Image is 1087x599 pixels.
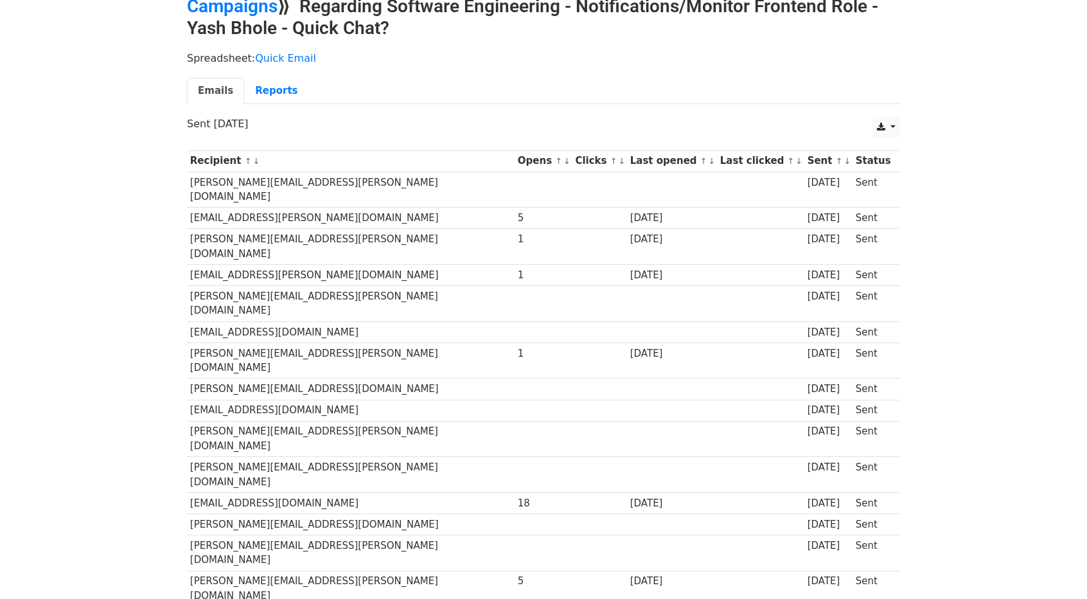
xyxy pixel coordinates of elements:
div: [DATE] [808,268,850,283]
a: ↓ [844,156,851,166]
div: [DATE] [808,496,850,511]
td: Sent [853,379,894,400]
div: 1 [518,268,569,283]
a: ↓ [563,156,570,166]
div: 5 [518,574,569,589]
div: [DATE] [808,517,850,532]
td: [PERSON_NAME][EMAIL_ADDRESS][PERSON_NAME][DOMAIN_NAME] [187,286,515,322]
div: [DATE] [808,175,850,190]
div: 18 [518,496,569,511]
a: ↓ [709,156,716,166]
div: [DATE] [630,232,714,247]
a: ↓ [252,156,260,166]
div: [DATE] [808,403,850,418]
td: [PERSON_NAME][EMAIL_ADDRESS][PERSON_NAME][DOMAIN_NAME] [187,229,515,265]
th: Opens [515,150,572,172]
td: [EMAIL_ADDRESS][PERSON_NAME][DOMAIN_NAME] [187,265,515,286]
td: Sent [853,172,894,208]
div: [DATE] [630,574,714,589]
th: Last clicked [717,150,804,172]
div: [DATE] [808,289,850,304]
iframe: Chat Widget [1023,537,1087,599]
a: ↓ [795,156,802,166]
div: 1 [518,346,569,361]
td: [PERSON_NAME][EMAIL_ADDRESS][PERSON_NAME][DOMAIN_NAME] [187,343,515,379]
td: Sent [853,208,894,229]
div: [DATE] [808,346,850,361]
p: Spreadsheet: [187,51,900,65]
td: Sent [853,229,894,265]
a: Emails [187,78,244,104]
td: [EMAIL_ADDRESS][DOMAIN_NAME] [187,400,515,421]
th: Sent [804,150,853,172]
a: ↑ [555,156,562,166]
div: [DATE] [808,539,850,553]
th: Clicks [572,150,627,172]
a: ↑ [610,156,617,166]
td: Sent [853,457,894,493]
div: 5 [518,211,569,226]
a: Quick Email [255,52,316,64]
td: [PERSON_NAME][EMAIL_ADDRESS][DOMAIN_NAME] [187,379,515,400]
td: [EMAIL_ADDRESS][DOMAIN_NAME] [187,492,515,514]
a: ↑ [788,156,795,166]
div: [DATE] [808,232,850,247]
td: Sent [853,400,894,421]
td: Sent [853,343,894,379]
div: [DATE] [630,268,714,283]
td: [EMAIL_ADDRESS][DOMAIN_NAME] [187,321,515,343]
div: [DATE] [808,460,850,475]
td: [EMAIL_ADDRESS][PERSON_NAME][DOMAIN_NAME] [187,208,515,229]
td: [PERSON_NAME][EMAIL_ADDRESS][PERSON_NAME][DOMAIN_NAME] [187,457,515,493]
a: ↑ [700,156,707,166]
a: ↑ [245,156,252,166]
td: [PERSON_NAME][EMAIL_ADDRESS][DOMAIN_NAME] [187,514,515,535]
th: Last opened [627,150,717,172]
td: Sent [853,286,894,322]
div: [DATE] [630,211,714,226]
th: Status [853,150,894,172]
div: [DATE] [808,382,850,397]
td: Sent [853,535,894,571]
div: [DATE] [808,424,850,439]
a: ↓ [618,156,625,166]
a: Reports [244,78,308,104]
div: [DATE] [808,574,850,589]
div: [DATE] [808,325,850,340]
div: [DATE] [630,496,714,511]
div: [DATE] [808,211,850,226]
td: Sent [853,492,894,514]
td: [PERSON_NAME][EMAIL_ADDRESS][PERSON_NAME][DOMAIN_NAME] [187,172,515,208]
div: [DATE] [630,346,714,361]
td: Sent [853,321,894,343]
td: Sent [853,421,894,457]
p: Sent [DATE] [187,117,900,130]
th: Recipient [187,150,515,172]
td: [PERSON_NAME][EMAIL_ADDRESS][PERSON_NAME][DOMAIN_NAME] [187,535,515,571]
td: Sent [853,265,894,286]
a: ↑ [836,156,843,166]
td: Sent [853,514,894,535]
td: [PERSON_NAME][EMAIL_ADDRESS][PERSON_NAME][DOMAIN_NAME] [187,421,515,457]
div: 1 [518,232,569,247]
